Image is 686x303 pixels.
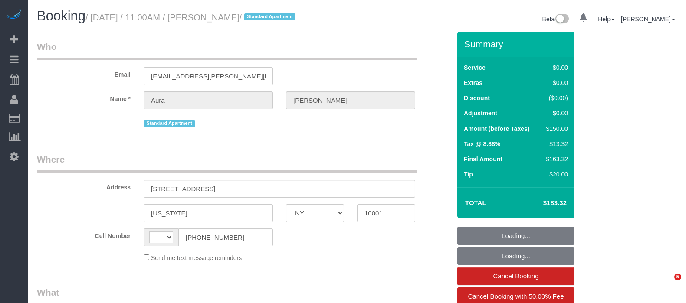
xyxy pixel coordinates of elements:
[30,228,137,240] label: Cell Number
[151,254,242,261] span: Send me text message reminders
[37,40,417,60] legend: Who
[30,67,137,79] label: Email
[178,228,273,246] input: Cell Number
[674,274,681,280] span: 5
[286,91,415,109] input: Last Name
[543,170,568,179] div: $20.00
[244,13,296,20] span: Standard Apartment
[30,180,137,192] label: Address
[464,63,486,72] label: Service
[144,120,195,127] span: Standard Apartment
[464,170,473,179] label: Tip
[464,124,529,133] label: Amount (before Taxes)
[5,9,23,21] img: Automaid Logo
[457,267,574,285] a: Cancel Booking
[464,94,490,102] label: Discount
[543,78,568,87] div: $0.00
[543,140,568,148] div: $13.32
[144,67,273,85] input: Email
[517,199,567,207] h4: $183.32
[464,39,570,49] h3: Summary
[543,63,568,72] div: $0.00
[464,109,497,117] label: Adjustment
[37,8,85,23] span: Booking
[144,91,273,109] input: First Name
[543,155,568,163] div: $163.32
[468,293,564,300] span: Cancel Booking with 50.00% Fee
[555,14,569,25] img: New interface
[543,94,568,102] div: ($0.00)
[464,140,500,148] label: Tax @ 8.88%
[85,13,298,22] small: / [DATE] / 11:00AM / [PERSON_NAME]
[543,124,568,133] div: $150.00
[464,78,482,87] label: Extras
[465,199,486,206] strong: Total
[144,204,273,222] input: City
[598,16,615,23] a: Help
[37,153,417,173] legend: Where
[656,274,677,294] iframe: Intercom live chat
[543,109,568,117] div: $0.00
[357,204,415,222] input: Zip Code
[30,91,137,103] label: Name *
[621,16,675,23] a: [PERSON_NAME]
[542,16,569,23] a: Beta
[239,13,298,22] span: /
[464,155,502,163] label: Final Amount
